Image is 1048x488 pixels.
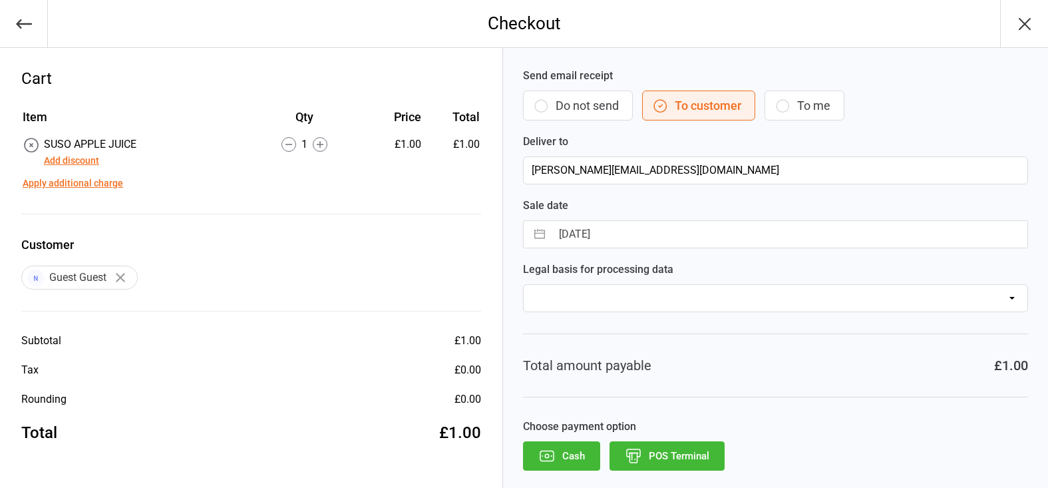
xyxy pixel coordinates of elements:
[44,138,136,150] span: SUSO APPLE JUICE
[44,154,99,168] button: Add discount
[427,108,480,135] th: Total
[454,362,481,378] div: £0.00
[523,262,1028,278] label: Legal basis for processing data
[523,91,633,121] button: Do not send
[523,419,1028,435] label: Choose payment option
[23,108,245,135] th: Item
[21,333,61,349] div: Subtotal
[642,91,755,121] button: To customer
[21,362,39,378] div: Tax
[23,176,123,190] button: Apply additional charge
[454,333,481,349] div: £1.00
[246,136,363,152] div: 1
[21,236,481,254] label: Customer
[21,421,57,445] div: Total
[21,67,481,91] div: Cart
[21,391,67,407] div: Rounding
[523,356,651,375] div: Total amount payable
[610,441,725,471] button: POS Terminal
[523,156,1028,184] input: Customer Email
[994,356,1028,375] div: £1.00
[246,108,363,135] th: Qty
[427,136,480,168] td: £1.00
[439,421,481,445] div: £1.00
[765,91,844,121] button: To me
[523,68,1028,84] label: Send email receipt
[454,391,481,407] div: £0.00
[523,198,1028,214] label: Sale date
[364,136,421,152] div: £1.00
[364,108,421,126] div: Price
[523,441,600,471] button: Cash
[21,266,138,290] div: Guest Guest
[523,134,1028,150] label: Deliver to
